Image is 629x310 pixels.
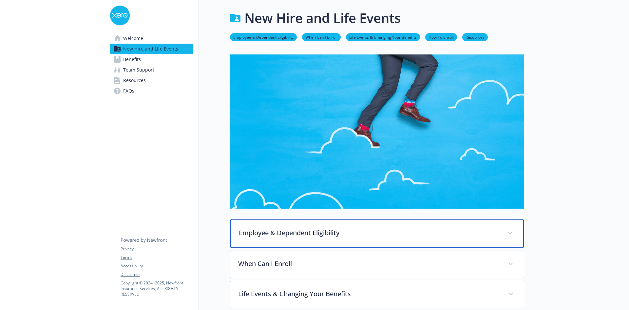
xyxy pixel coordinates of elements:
[121,246,193,252] a: Privacy
[239,228,500,238] p: Employee & Dependent Eligibility
[123,33,143,44] span: Welcome
[110,33,193,44] a: Welcome
[244,8,401,28] h1: New Hire and Life Events
[121,255,193,260] a: Terms
[121,272,193,278] a: Disclaimer
[238,289,500,299] p: Life Events & Changing Your Benefits
[302,34,341,40] a: When Can I Enroll
[121,280,193,297] p: Copyright © 2024 - 2025 , Newfront Insurance Services, ALL RIGHTS RESERVED
[110,86,193,96] a: FAQs
[123,44,178,54] span: New Hire and Life Events
[121,263,193,269] a: Accessibility
[238,259,500,269] p: When Can I Enroll
[230,281,524,308] div: Life Events & Changing Your Benefits
[230,54,524,209] img: new hire page banner
[123,75,146,86] span: Resources
[110,75,193,86] a: Resources
[346,34,420,40] a: Life Events & Changing Your Benefits
[110,54,193,65] a: Benefits
[462,34,488,40] a: Resources
[123,86,134,96] span: FAQs
[123,65,154,75] span: Team Support
[110,44,193,54] a: New Hire and Life Events
[110,65,193,75] a: Team Support
[123,54,141,65] span: Benefits
[230,34,297,40] a: Employee & Dependent Eligibility
[425,34,457,40] a: How To Enroll
[230,251,524,278] div: When Can I Enroll
[230,219,524,248] div: Employee & Dependent Eligibility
